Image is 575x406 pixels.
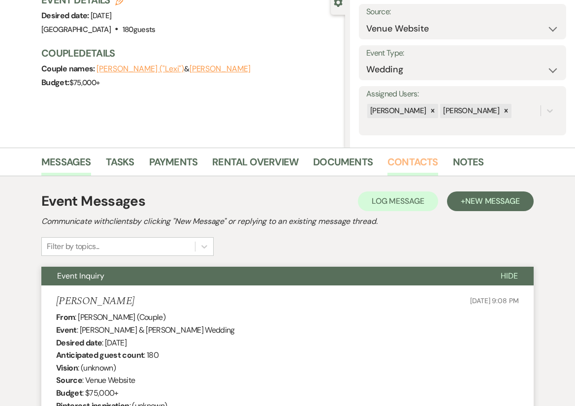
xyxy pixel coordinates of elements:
button: Log Message [358,191,438,211]
h1: Event Messages [41,191,145,212]
button: Hide [485,267,534,285]
span: New Message [465,196,520,206]
a: Tasks [106,154,134,176]
a: Documents [313,154,373,176]
span: Desired date: [41,10,91,21]
span: [DATE] 9:08 PM [470,296,519,305]
button: Event Inquiry [41,267,485,285]
a: Contacts [387,154,438,176]
span: Event Inquiry [57,271,104,281]
b: From [56,312,75,322]
span: Budget: [41,77,69,88]
span: Couple names: [41,63,96,74]
label: Assigned Users: [366,87,559,101]
b: Event [56,325,77,335]
span: 180 guests [123,25,156,34]
b: Budget [56,388,82,398]
button: [PERSON_NAME] [190,65,251,73]
h5: [PERSON_NAME] [56,295,134,308]
a: Rental Overview [212,154,298,176]
a: Notes [453,154,484,176]
div: [PERSON_NAME] [367,104,428,118]
h3: Couple Details [41,46,335,60]
span: [GEOGRAPHIC_DATA] [41,25,111,34]
span: Hide [501,271,518,281]
b: Source [56,375,82,385]
a: Payments [149,154,198,176]
span: [DATE] [91,11,111,21]
b: Vision [56,363,78,373]
h2: Communicate with clients by clicking "New Message" or replying to an existing message thread. [41,216,534,227]
button: +New Message [447,191,534,211]
span: & [96,64,251,74]
div: [PERSON_NAME] [440,104,501,118]
div: Filter by topics... [47,241,99,252]
button: [PERSON_NAME] ("Lexi") [96,65,184,73]
span: $75,000+ [69,78,100,88]
span: Log Message [372,196,424,206]
label: Event Type: [366,46,559,61]
a: Messages [41,154,91,176]
b: Desired date [56,338,102,348]
label: Source: [366,5,559,19]
b: Anticipated guest count [56,350,144,360]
